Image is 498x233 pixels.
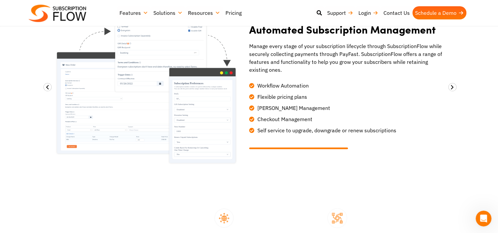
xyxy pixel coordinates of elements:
[256,82,309,90] span: Workflow Automation
[356,6,381,19] a: Login
[476,211,491,226] iframe: Intercom live chat
[249,42,443,74] p: Manage every stage of your subscription lifecycle through SubscriptionFlow while securely collect...
[381,6,412,19] a: Contact Us
[151,6,185,19] a: Solutions
[185,6,223,19] a: Resources
[223,6,244,19] a: Pricing
[249,23,443,36] h2: Automated Subscription Management
[29,5,86,22] img: Subscriptionflow
[256,126,396,134] span: Self service to upgrade, downgrade or renew subscriptions
[55,8,238,165] img: Automated Subscription Management System
[412,6,466,19] a: Schedule a Demo
[214,208,234,228] img: Feasibility in Payment Processing
[256,93,307,101] span: Flexible pricing plans
[327,208,348,228] img: Online Payment Forms
[325,6,356,19] a: Support
[256,115,312,123] span: Checkout Management
[256,104,330,112] span: [PERSON_NAME] Management
[117,6,151,19] a: Features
